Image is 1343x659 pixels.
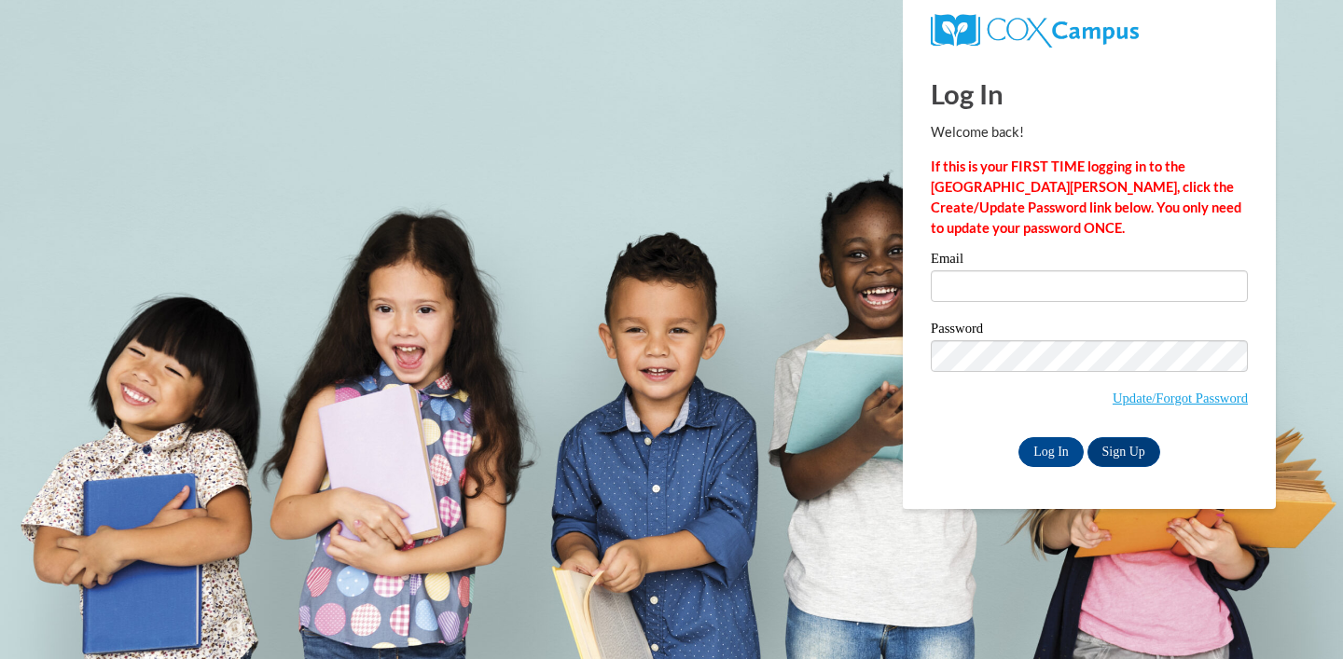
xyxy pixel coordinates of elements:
label: Email [931,252,1248,270]
img: COX Campus [931,14,1139,48]
strong: If this is your FIRST TIME logging in to the [GEOGRAPHIC_DATA][PERSON_NAME], click the Create/Upd... [931,158,1241,236]
input: Log In [1018,437,1084,467]
a: Sign Up [1087,437,1160,467]
a: COX Campus [931,21,1139,37]
h1: Log In [931,75,1248,113]
a: Update/Forgot Password [1113,391,1248,405]
p: Welcome back! [931,122,1248,143]
label: Password [931,322,1248,340]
